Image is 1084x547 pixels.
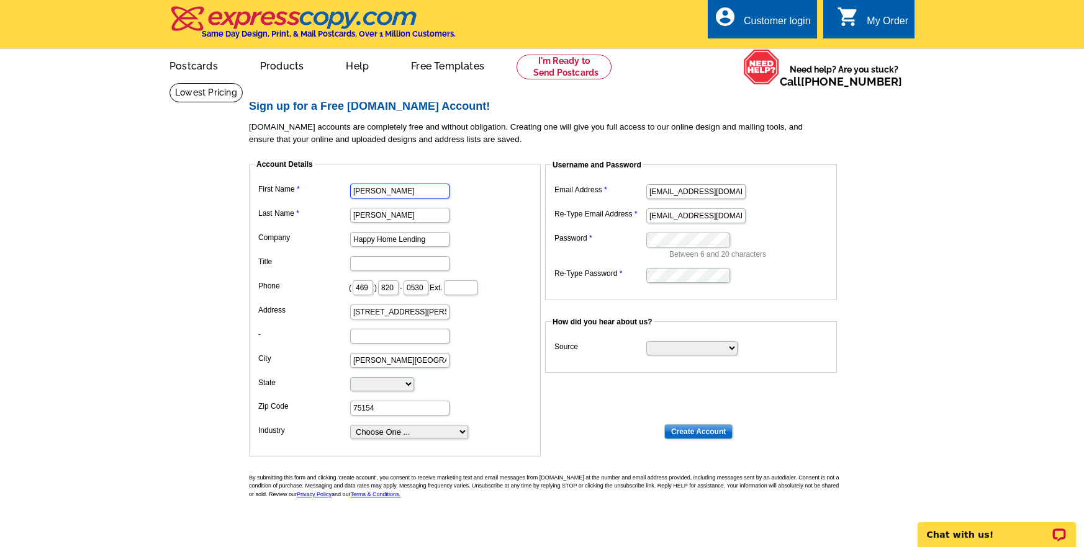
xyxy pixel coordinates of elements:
legend: Username and Password [551,159,643,171]
h2: Sign up for a Free [DOMAIN_NAME] Account! [249,100,845,113]
p: [DOMAIN_NAME] accounts are completely free and without obligation. Creating one will give you ful... [249,121,845,146]
a: account_circle Customer login [714,14,811,29]
iframe: LiveChat chat widget [910,508,1084,547]
label: Address [258,305,349,316]
a: [PHONE_NUMBER] [801,75,902,88]
label: Last Name [258,208,349,219]
label: Title [258,256,349,267]
img: help [743,49,780,85]
label: Company [258,232,349,243]
label: Source [554,341,645,352]
a: Privacy Policy [297,491,332,497]
label: Re-Type Password [554,268,645,279]
label: City [258,353,349,364]
dd: ( ) - Ext. [255,277,535,296]
label: Industry [258,425,349,436]
div: Customer login [744,16,811,33]
legend: How did you hear about us? [551,316,654,327]
input: Create Account [664,424,733,439]
span: Call [780,75,902,88]
a: Same Day Design, Print, & Mail Postcards. Over 1 Million Customers. [169,15,456,38]
a: Free Templates [391,50,504,79]
label: First Name [258,184,349,195]
label: Password [554,233,645,244]
i: shopping_cart [837,6,859,28]
label: Email Address [554,184,645,195]
label: Re-Type Email Address [554,208,645,220]
p: Between 6 and 20 characters [669,249,831,260]
h4: Same Day Design, Print, & Mail Postcards. Over 1 Million Customers. [202,29,456,38]
label: Phone [258,280,349,291]
div: My Order [867,16,908,33]
a: shopping_cart My Order [837,14,908,29]
label: State [258,377,349,388]
label: Zip Code [258,401,349,412]
label: - [258,329,349,340]
a: Terms & Conditions. [351,491,401,497]
legend: Account Details [255,159,314,170]
a: Products [240,50,324,79]
a: Help [326,50,389,79]
i: account_circle [714,6,736,28]
a: Postcards [150,50,238,79]
span: Need help? Are you stuck? [780,63,908,88]
p: By submitting this form and clicking 'create account', you consent to receive marketing text and ... [249,474,845,499]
